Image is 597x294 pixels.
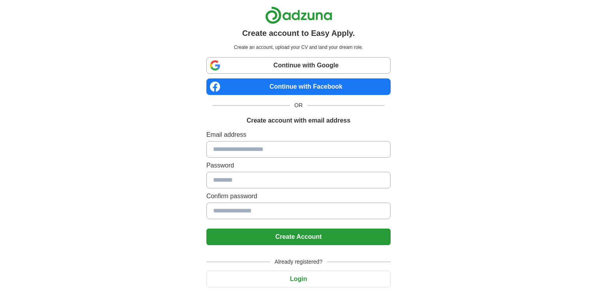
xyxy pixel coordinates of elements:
[206,229,391,245] button: Create Account
[265,6,332,24] img: Adzuna logo
[242,27,355,39] h1: Create account to Easy Apply.
[208,44,389,51] p: Create an account, upload your CV and land your dream role.
[270,258,327,266] span: Already registered?
[247,116,350,125] h1: Create account with email address
[290,101,307,110] span: OR
[206,161,391,170] label: Password
[206,78,391,95] a: Continue with Facebook
[206,271,391,287] button: Login
[206,57,391,74] a: Continue with Google
[206,130,391,140] label: Email address
[206,275,391,282] a: Login
[206,192,391,201] label: Confirm password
